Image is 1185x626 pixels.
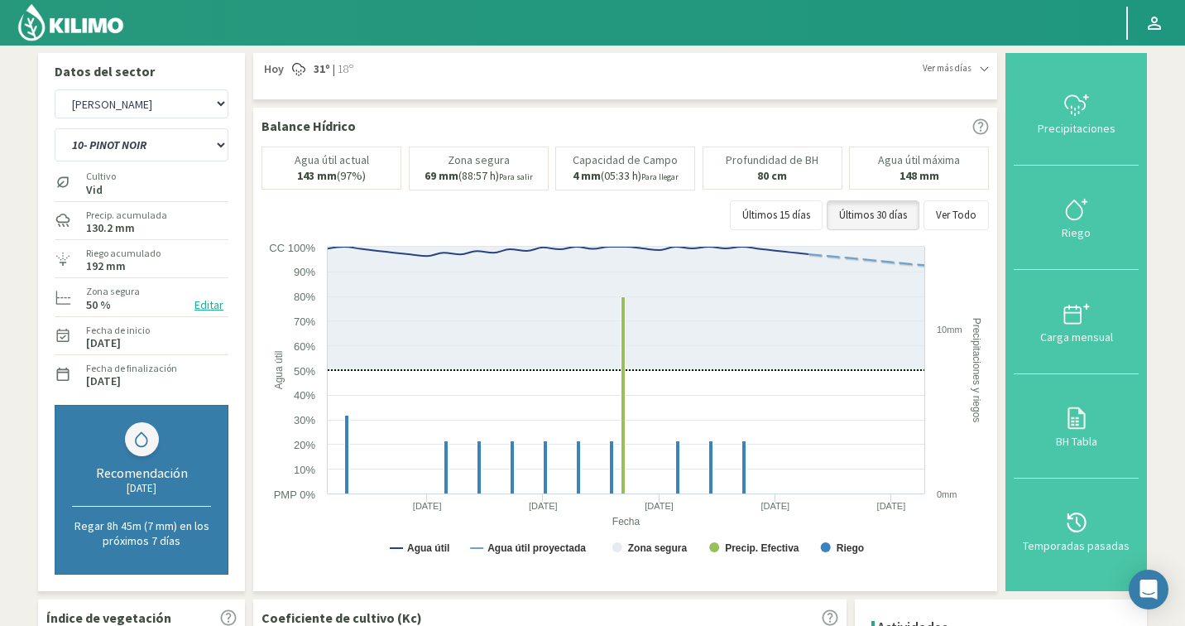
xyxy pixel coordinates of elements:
label: Fecha de inicio [86,323,150,338]
text: [DATE] [413,501,442,511]
text: 20% [294,439,315,451]
button: BH Tabla [1014,374,1139,479]
label: [DATE] [86,376,121,387]
text: Precip. Efectiva [725,542,799,554]
label: 192 mm [86,261,126,272]
text: 10% [294,464,315,476]
text: PMP 0% [274,489,316,501]
b: 148 mm [900,168,939,183]
label: 50 % [86,300,111,311]
p: Capacidad de Campo [573,154,678,166]
div: BH Tabla [1019,436,1134,447]
p: Balance Hídrico [261,116,356,136]
b: 80 cm [757,168,787,183]
span: Hoy [261,61,284,78]
b: 143 mm [297,168,337,183]
img: Kilimo [17,2,125,42]
text: Fecha [612,516,640,527]
div: Carga mensual [1019,331,1134,343]
button: Temporadas pasadas [1014,479,1139,583]
label: Riego acumulado [86,246,161,261]
label: Precip. acumulada [86,208,167,223]
div: Riego [1019,227,1134,238]
span: | [333,61,335,78]
p: Agua útil máxima [878,154,960,166]
small: Para llegar [641,171,679,182]
p: Agua útil actual [295,154,369,166]
text: Agua útil proyectada [487,542,586,554]
b: 69 mm [425,168,458,183]
div: [DATE] [72,481,211,495]
text: [DATE] [529,501,558,511]
text: 50% [294,365,315,378]
button: Precipitaciones [1014,61,1139,166]
small: Para salir [499,171,533,182]
label: Fecha de finalización [86,361,177,376]
button: Últimos 15 días [730,200,823,230]
text: 60% [294,340,315,353]
text: 30% [294,414,315,426]
strong: 31º [314,61,330,76]
button: Ver Todo [924,200,989,230]
label: Vid [86,185,116,195]
text: CC 100% [269,242,315,254]
text: 0mm [937,489,957,499]
text: [DATE] [645,501,674,511]
div: Recomendación [72,465,211,481]
text: Agua útil [407,542,449,554]
text: 90% [294,266,315,278]
p: Regar 8h 45m (7 mm) en los próximos 7 días [72,518,211,548]
text: 10mm [937,325,962,335]
button: Editar [190,296,228,315]
p: Datos del sector [55,61,228,81]
label: Zona segura [86,284,140,299]
text: 80% [294,291,315,303]
p: (05:33 h) [573,170,679,183]
button: Últimos 30 días [827,200,919,230]
div: Precipitaciones [1019,123,1134,134]
text: 70% [294,315,315,328]
text: Zona segura [628,542,688,554]
label: [DATE] [86,338,121,349]
text: Agua útil [273,350,285,389]
label: 130.2 mm [86,223,135,234]
div: Temporadas pasadas [1019,540,1134,551]
span: 18º [335,61,353,78]
p: (88:57 h) [425,170,533,183]
p: Zona segura [448,154,510,166]
label: Cultivo [86,169,116,184]
span: Ver más días [923,61,972,75]
button: Carga mensual [1014,270,1139,374]
p: Profundidad de BH [726,154,818,166]
text: [DATE] [877,501,906,511]
text: Riego [837,542,864,554]
text: [DATE] [760,501,789,511]
p: (97%) [297,170,366,182]
div: Open Intercom Messenger [1129,570,1168,609]
button: Riego [1014,166,1139,270]
b: 4 mm [573,168,601,183]
text: Precipitaciones y riegos [971,317,982,422]
text: 40% [294,389,315,402]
